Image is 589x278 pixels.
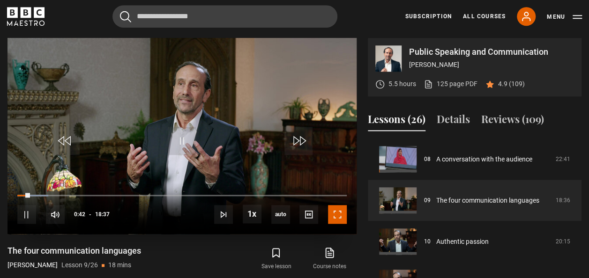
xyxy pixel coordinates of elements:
[388,79,416,89] p: 5.5 hours
[436,196,539,205] a: The four communication languages
[214,205,233,224] button: Next Lesson
[46,205,65,224] button: Mute
[463,12,506,21] a: All Courses
[436,154,532,164] a: A conversation with the audience
[303,245,357,272] a: Course notes
[481,111,544,131] button: Reviews (109)
[249,245,303,272] button: Save lesson
[17,195,347,197] div: Progress Bar
[271,205,290,224] span: auto
[271,205,290,224] div: Current quality: 720p
[368,111,425,131] button: Lessons (26)
[108,260,131,270] p: 18 mins
[17,205,36,224] button: Pause
[437,111,470,131] button: Details
[74,206,85,223] span: 0:42
[95,206,110,223] span: 18:37
[409,48,574,56] p: Public Speaking and Communication
[436,237,489,247] a: Authentic passion
[7,260,58,270] p: [PERSON_NAME]
[120,11,131,22] button: Submit the search query
[112,5,337,28] input: Search
[424,79,477,89] a: 125 page PDF
[7,7,45,26] svg: BBC Maestro
[547,12,582,22] button: Toggle navigation
[61,260,98,270] p: Lesson 9/26
[243,205,261,223] button: Playback Rate
[405,12,452,21] a: Subscription
[89,211,91,218] span: -
[7,38,357,234] video-js: Video Player
[299,205,318,224] button: Captions
[498,79,525,89] p: 4.9 (109)
[328,205,347,224] button: Fullscreen
[7,245,141,256] h1: The four communication languages
[409,60,574,70] p: [PERSON_NAME]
